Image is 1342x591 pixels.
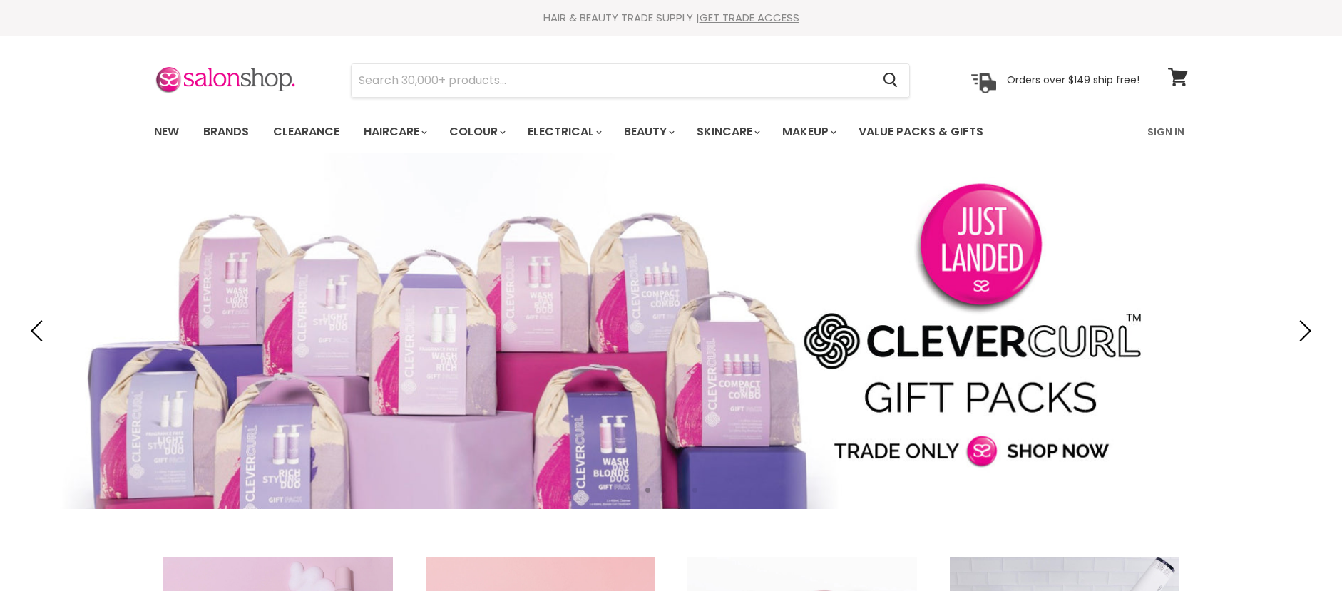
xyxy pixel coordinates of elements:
[439,117,514,147] a: Colour
[1007,73,1139,86] p: Orders over $149 ship free!
[262,117,350,147] a: Clearance
[352,64,871,97] input: Search
[517,117,610,147] a: Electrical
[772,117,845,147] a: Makeup
[700,10,799,25] a: GET TRADE ACCESS
[136,11,1206,25] div: HAIR & BEAUTY TRADE SUPPLY |
[848,117,994,147] a: Value Packs & Gifts
[136,111,1206,153] nav: Main
[193,117,260,147] a: Brands
[1139,117,1193,147] a: Sign In
[353,117,436,147] a: Haircare
[613,117,683,147] a: Beauty
[1289,317,1317,345] button: Next
[645,488,650,493] li: Page dot 1
[661,488,666,493] li: Page dot 2
[686,117,769,147] a: Skincare
[143,117,190,147] a: New
[677,488,682,493] li: Page dot 3
[351,63,910,98] form: Product
[25,317,53,345] button: Previous
[143,111,1067,153] ul: Main menu
[692,488,697,493] li: Page dot 4
[871,64,909,97] button: Search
